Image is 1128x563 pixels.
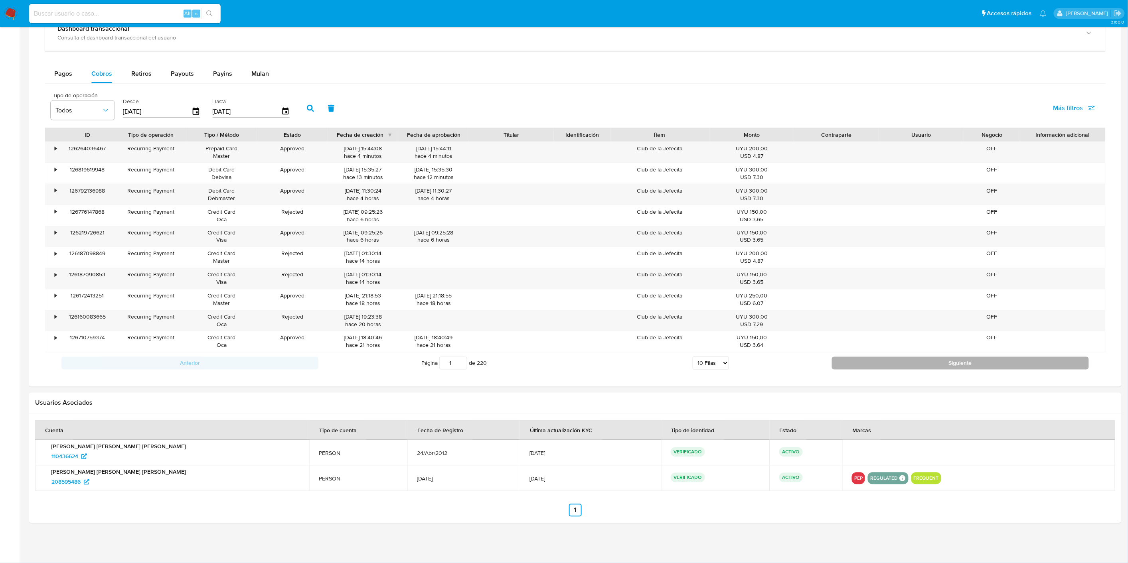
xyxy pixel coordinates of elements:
[35,399,1115,407] h2: Usuarios Asociados
[1111,19,1124,25] span: 3.160.0
[1114,9,1122,18] a: Salir
[1040,10,1047,17] a: Notificaciones
[29,8,221,19] input: Buscar usuario o caso...
[195,10,198,17] span: s
[201,8,217,19] button: search-icon
[987,9,1032,18] span: Accesos rápidos
[1066,10,1111,17] p: gregorio.negri@mercadolibre.com
[184,10,191,17] span: Alt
